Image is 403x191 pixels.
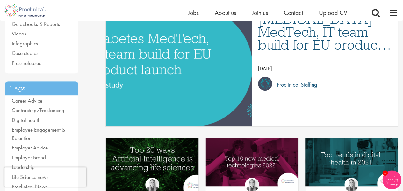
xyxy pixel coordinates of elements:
[305,138,398,186] img: Top trends in digital health 2021
[97,133,208,191] img: 20 ways Artificial Intelligence is advancing life sciences
[382,170,401,189] img: Chatbot
[258,13,392,51] h3: Diabetes MedTech, IT team build for EU product launch
[258,64,392,73] p: [DATE]
[319,9,347,17] a: Upload CV
[12,117,40,124] a: Digital health
[188,9,199,17] a: Jobs
[272,80,317,89] p: Proclinical Staffing
[12,97,42,104] a: Career Advice
[258,13,392,51] a: [MEDICAL_DATA] MedTech, IT team build for EU product launch
[12,20,60,27] a: Guidebooks & Reports
[12,40,38,47] a: Infographics
[12,183,47,190] a: Proclinical News
[12,107,64,114] a: Contracting/Freelancing
[12,50,38,57] a: Case studies
[4,167,86,187] iframe: reCAPTCHA
[106,6,252,126] a: Link to a post
[258,77,272,91] img: Proclinical Staffing
[252,9,268,17] a: Join us
[5,81,78,95] h3: Tags
[12,164,35,171] a: Leadership
[12,59,41,66] a: Press releases
[382,170,388,176] span: 1
[12,126,65,141] a: Employee Engagement & Retention
[12,154,46,161] a: Employer Brand
[284,9,303,17] a: Contact
[258,77,392,93] a: Proclinical Staffing Proclinical Staffing
[215,9,236,17] a: About us
[12,144,48,151] a: Employer Advice
[12,30,26,37] a: Videos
